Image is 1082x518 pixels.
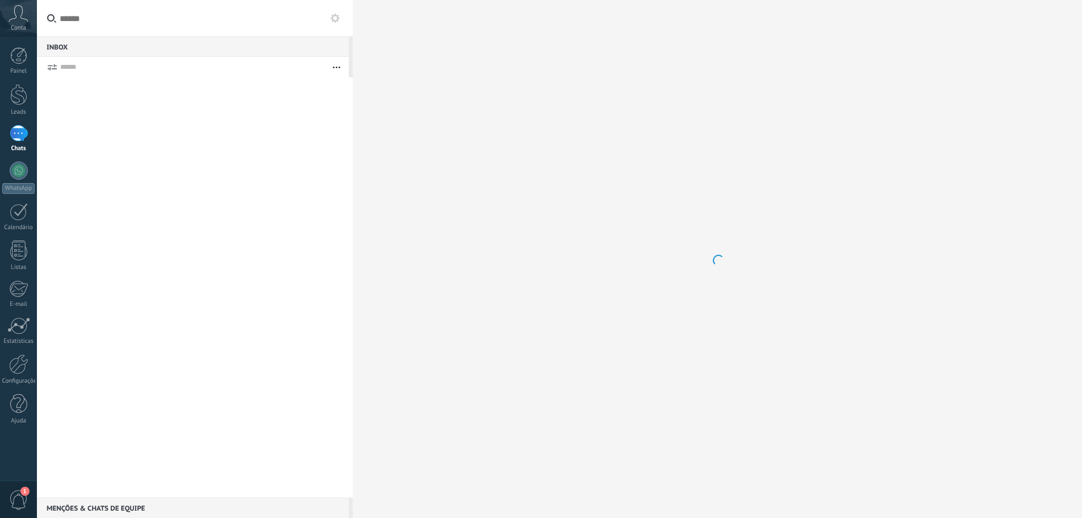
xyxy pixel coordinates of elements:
div: Calendário [2,224,35,231]
div: WhatsApp [2,183,35,194]
div: Leads [2,109,35,116]
div: Configurações [2,378,35,385]
div: Estatísticas [2,338,35,345]
button: Mais [324,57,349,77]
span: 1 [20,487,30,496]
div: Inbox [37,36,349,57]
div: E-mail [2,301,35,308]
div: Chats [2,145,35,152]
div: Ajuda [2,417,35,425]
div: Menções & Chats de equipe [37,498,349,518]
div: Listas [2,264,35,271]
span: Conta [11,24,26,32]
div: Painel [2,68,35,75]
